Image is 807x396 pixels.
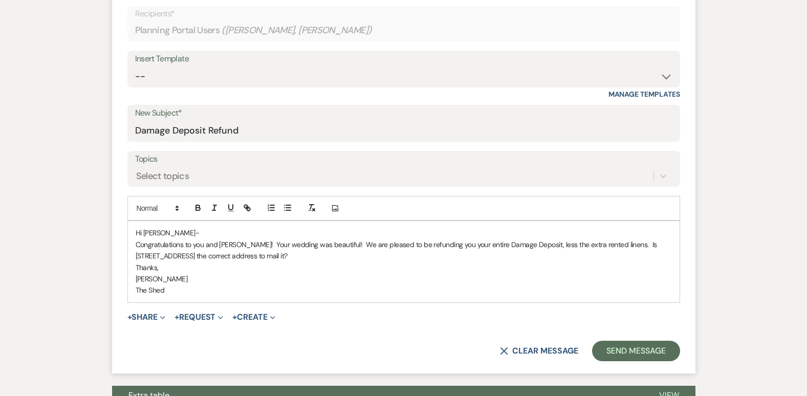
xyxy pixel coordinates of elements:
span: ( [PERSON_NAME], [PERSON_NAME] ) [222,24,372,37]
button: Create [232,313,275,321]
button: Send Message [592,341,680,361]
span: + [127,313,132,321]
div: Planning Portal Users [135,20,672,40]
button: Request [175,313,223,321]
p: [PERSON_NAME] [136,273,672,284]
span: + [232,313,237,321]
p: Thanks, [136,262,672,273]
p: Congratulations to you and [PERSON_NAME]! Your wedding was beautiful! We are pleased to be refund... [136,239,672,262]
div: Select topics [136,169,189,183]
button: Share [127,313,166,321]
span: + [175,313,179,321]
a: Manage Templates [608,90,680,99]
p: Recipients* [135,7,672,20]
label: Topics [135,152,672,167]
div: Insert Template [135,52,672,67]
p: The Shed [136,284,672,296]
p: Hi [PERSON_NAME]- [136,227,672,238]
label: New Subject* [135,106,672,121]
button: Clear message [500,347,578,355]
